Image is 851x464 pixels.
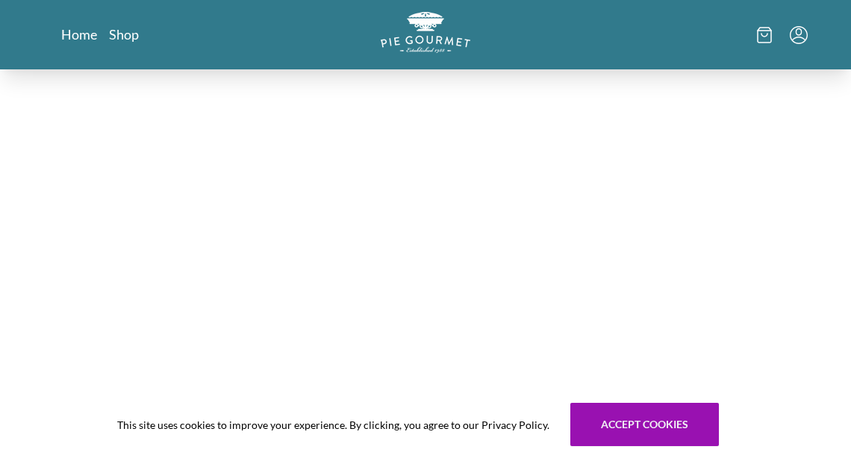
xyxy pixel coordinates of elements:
button: Accept cookies [570,403,719,446]
a: Logo [381,12,470,57]
a: Home [61,25,97,43]
button: Menu [790,26,808,44]
a: Shop [109,25,139,43]
span: This site uses cookies to improve your experience. By clicking, you agree to our Privacy Policy. [117,417,549,433]
img: logo [381,12,470,53]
